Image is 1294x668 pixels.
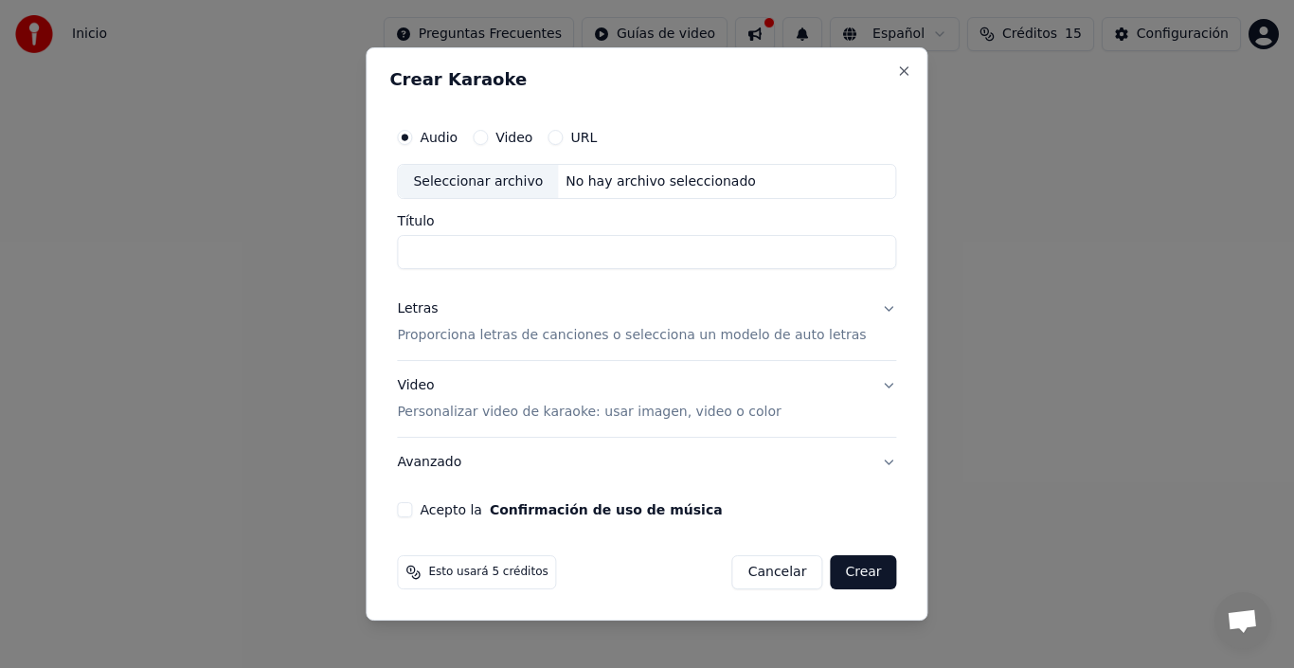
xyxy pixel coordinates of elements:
p: Personalizar video de karaoke: usar imagen, video o color [397,403,781,422]
label: Acepto la [420,503,722,516]
span: Esto usará 5 créditos [428,565,548,580]
label: URL [570,131,597,144]
button: Crear [830,555,896,589]
div: Letras [397,300,438,319]
div: Seleccionar archivo [398,165,558,199]
button: LetrasProporciona letras de canciones o selecciona un modelo de auto letras [397,285,896,361]
button: Acepto la [490,503,723,516]
button: Avanzado [397,438,896,487]
button: Cancelar [732,555,823,589]
div: Video [397,377,781,423]
label: Audio [420,131,458,144]
div: No hay archivo seleccionado [558,172,764,191]
label: Video [495,131,532,144]
button: VideoPersonalizar video de karaoke: usar imagen, video o color [397,362,896,438]
p: Proporciona letras de canciones o selecciona un modelo de auto letras [397,327,866,346]
label: Título [397,215,896,228]
h2: Crear Karaoke [389,71,904,88]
